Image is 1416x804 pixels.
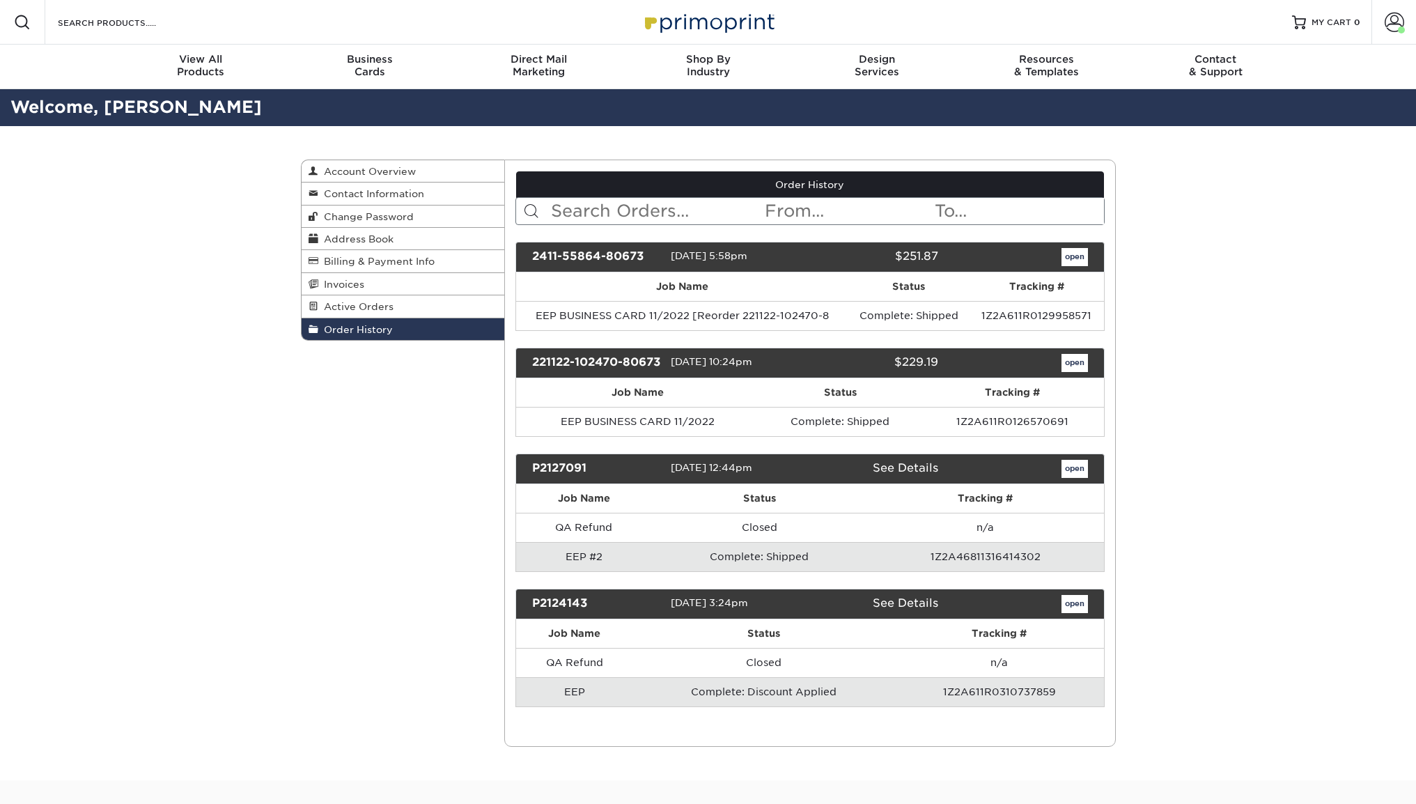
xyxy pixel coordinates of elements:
th: Status [633,619,896,648]
span: Active Orders [318,301,394,312]
span: Business [285,53,454,65]
td: n/a [895,648,1103,677]
div: 2411-55864-80673 [522,248,671,266]
input: SEARCH PRODUCTS..... [56,14,192,31]
span: Contact [1131,53,1300,65]
td: 1Z2A611R0129958571 [970,301,1103,330]
td: Complete: Discount Applied [633,677,896,706]
span: Billing & Payment Info [318,256,435,267]
a: open [1061,460,1088,478]
td: EEP [516,677,633,706]
div: Products [116,53,286,78]
div: Marketing [454,53,623,78]
td: n/a [867,513,1104,542]
span: Shop By [623,53,793,65]
td: 1Z2A611R0126570691 [921,407,1103,436]
a: Contact Information [302,183,505,205]
th: Status [848,272,970,301]
th: Job Name [516,619,633,648]
span: Resources [962,53,1131,65]
a: See Details [873,461,938,474]
a: Contact& Support [1131,45,1300,89]
span: Direct Mail [454,53,623,65]
div: 221122-102470-80673 [522,354,671,372]
th: Job Name [516,484,652,513]
div: & Templates [962,53,1131,78]
input: From... [763,198,933,224]
td: EEP BUSINESS CARD 11/2022 [516,407,758,436]
span: Address Book [318,233,394,245]
div: & Support [1131,53,1300,78]
td: Closed [652,513,867,542]
a: open [1061,248,1088,266]
td: EEP #2 [516,542,652,571]
div: $251.87 [800,248,949,266]
span: [DATE] 5:58pm [671,250,747,261]
td: QA Refund [516,513,652,542]
td: QA Refund [516,648,633,677]
a: Address Book [302,228,505,250]
span: 0 [1354,17,1360,27]
span: Order History [318,324,393,335]
a: Shop ByIndustry [623,45,793,89]
a: open [1061,354,1088,372]
td: Complete: Shipped [848,301,970,330]
th: Job Name [516,272,848,301]
a: Billing & Payment Info [302,250,505,272]
span: MY CART [1312,17,1351,29]
span: Account Overview [318,166,416,177]
a: Order History [302,318,505,340]
th: Job Name [516,378,758,407]
a: Account Overview [302,160,505,183]
span: View All [116,53,286,65]
span: Change Password [318,211,414,222]
td: EEP BUSINESS CARD 11/2022 [Reorder 221122-102470-8 [516,301,848,330]
span: [DATE] 3:24pm [671,597,748,608]
a: DesignServices [793,45,962,89]
th: Tracking # [867,484,1104,513]
input: Search Orders... [550,198,763,224]
div: Cards [285,53,454,78]
span: Design [793,53,962,65]
div: Services [793,53,962,78]
th: Tracking # [970,272,1103,301]
td: 1Z2A611R0310737859 [895,677,1103,706]
a: Active Orders [302,295,505,318]
td: Closed [633,648,896,677]
td: 1Z2A46811316414302 [867,542,1104,571]
div: $229.19 [800,354,949,372]
span: [DATE] 10:24pm [671,356,752,367]
a: Invoices [302,273,505,295]
a: open [1061,595,1088,613]
th: Status [758,378,921,407]
span: Contact Information [318,188,424,199]
span: Invoices [318,279,364,290]
div: P2127091 [522,460,671,478]
a: BusinessCards [285,45,454,89]
a: Direct MailMarketing [454,45,623,89]
td: Complete: Shipped [652,542,867,571]
input: To... [933,198,1103,224]
img: Primoprint [639,7,778,37]
a: Change Password [302,206,505,228]
div: P2124143 [522,595,671,613]
td: Complete: Shipped [758,407,921,436]
th: Tracking # [921,378,1103,407]
th: Tracking # [895,619,1103,648]
a: Resources& Templates [962,45,1131,89]
div: Industry [623,53,793,78]
th: Status [652,484,867,513]
span: [DATE] 12:44pm [671,462,752,473]
a: Order History [516,171,1104,198]
a: View AllProducts [116,45,286,89]
a: See Details [873,596,938,610]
